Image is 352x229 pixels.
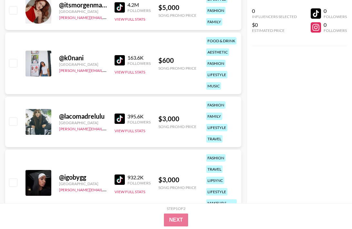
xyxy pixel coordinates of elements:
div: Followers [324,28,347,33]
button: View Full Stats [115,189,145,194]
div: $ 600 [158,56,196,65]
div: 0 [252,8,297,14]
div: [GEOGRAPHIC_DATA] [59,120,107,125]
div: lipsync [206,177,224,184]
div: aesthetic [206,48,229,56]
img: TikTok [115,114,125,124]
div: family [206,18,222,25]
div: $0 [252,22,297,28]
div: Influencers Selected [252,14,297,19]
button: View Full Stats [115,70,145,75]
div: lifestyle [206,124,227,131]
button: Next [164,214,188,226]
div: @ igobygg [59,173,107,181]
a: [PERSON_NAME][EMAIL_ADDRESS][DOMAIN_NAME] [59,14,155,20]
div: makeup & beauty [206,199,237,212]
div: lifestyle [206,71,227,78]
div: 163.6K [127,55,151,61]
div: Song Promo Price [158,13,196,18]
div: music [206,82,221,90]
img: TikTok [115,174,125,185]
div: lifestyle [206,188,227,195]
a: [PERSON_NAME][EMAIL_ADDRESS][DOMAIN_NAME] [59,67,155,73]
div: Step 1 of 2 [167,206,186,211]
div: $ 3,000 [158,115,196,123]
img: TikTok [115,55,125,65]
div: $ 5,000 [158,4,196,12]
div: $ 3,000 [158,176,196,184]
div: Followers [127,181,151,185]
div: Song Promo Price [158,124,196,129]
div: Followers [127,61,151,66]
div: fashion [206,7,226,14]
div: Followers [324,14,347,19]
button: View Full Stats [115,17,145,22]
div: travel [206,165,223,173]
div: Followers [127,120,151,124]
button: View Full Stats [115,128,145,133]
div: @ lacomadrelulu [59,112,107,120]
div: Estimated Price [252,28,297,33]
div: fashion [206,101,226,109]
div: [GEOGRAPHIC_DATA] [59,62,107,67]
div: Song Promo Price [158,185,196,190]
div: 0 [324,22,347,28]
div: [GEOGRAPHIC_DATA] [59,9,107,14]
div: 395.6K [127,113,151,120]
div: @ k0nani [59,54,107,62]
a: [PERSON_NAME][EMAIL_ADDRESS][DOMAIN_NAME] [59,186,155,192]
div: 4.2M [127,2,151,8]
div: food & drink [206,37,236,45]
div: Song Promo Price [158,66,196,71]
div: 932.2K [127,174,151,181]
iframe: Drift Widget Chat Controller [320,197,344,221]
div: [GEOGRAPHIC_DATA] [59,181,107,186]
div: family [206,113,222,120]
a: [PERSON_NAME][EMAIL_ADDRESS][DOMAIN_NAME] [59,125,155,131]
img: TikTok [115,2,125,13]
div: Followers [127,8,151,13]
div: 0 [324,8,347,14]
div: fashion [206,154,226,162]
div: fashion [206,60,226,67]
div: @ itsmorgenmarie [59,1,107,9]
div: travel [206,135,223,143]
